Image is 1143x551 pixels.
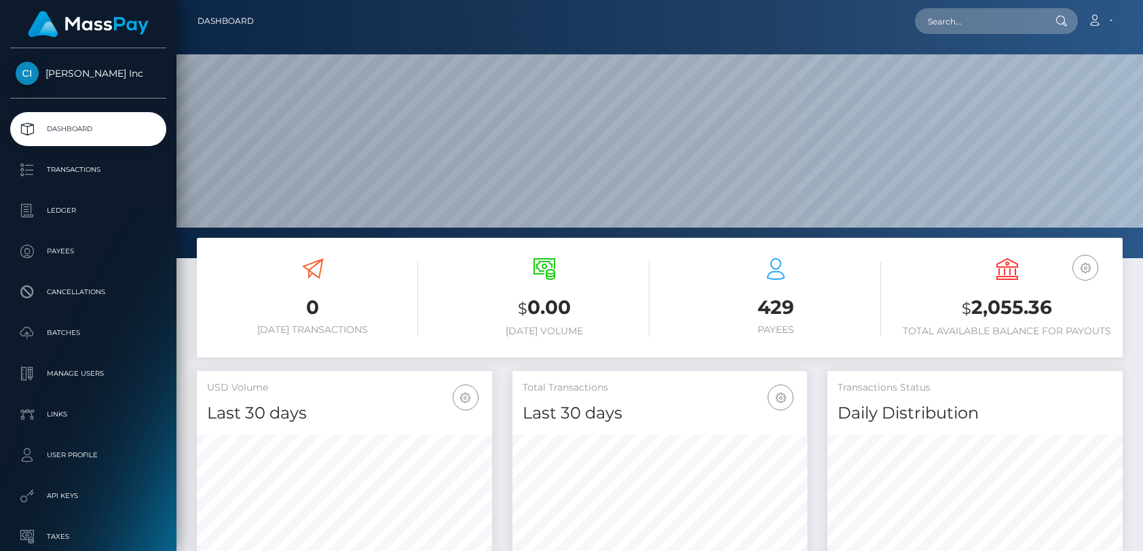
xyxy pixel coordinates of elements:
[901,294,1112,322] h3: 2,055.36
[16,241,161,262] p: Payees
[198,7,254,35] a: Dashboard
[16,404,161,425] p: Links
[962,299,971,318] small: $
[10,479,166,513] a: API Keys
[915,8,1043,34] input: Search...
[28,11,149,37] img: MassPay Logo
[10,397,166,431] a: Links
[10,67,166,79] span: [PERSON_NAME] Inc
[10,194,166,228] a: Ledger
[16,62,39,85] img: Cindy Gallop Inc
[16,200,161,221] p: Ledger
[16,160,161,180] p: Transactions
[16,486,161,506] p: API Keys
[10,316,166,350] a: Batches
[16,119,161,139] p: Dashboard
[10,153,166,187] a: Transactions
[207,402,482,425] h4: Last 30 days
[10,438,166,472] a: User Profile
[10,234,166,268] a: Payees
[670,294,881,321] h3: 429
[670,324,881,336] h6: Payees
[438,294,650,322] h3: 0.00
[16,445,161,465] p: User Profile
[838,381,1112,395] h5: Transactions Status
[16,282,161,302] p: Cancellations
[16,363,161,384] p: Manage Users
[16,323,161,343] p: Batches
[838,402,1112,425] h4: Daily Distribution
[207,294,418,321] h3: 0
[523,402,798,425] h4: Last 30 days
[438,325,650,337] h6: [DATE] Volume
[518,299,527,318] small: $
[10,275,166,309] a: Cancellations
[901,325,1112,337] h6: Total Available Balance for Payouts
[207,324,418,336] h6: [DATE] Transactions
[10,112,166,146] a: Dashboard
[207,381,482,395] h5: USD Volume
[523,381,798,395] h5: Total Transactions
[10,357,166,391] a: Manage Users
[16,527,161,547] p: Taxes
